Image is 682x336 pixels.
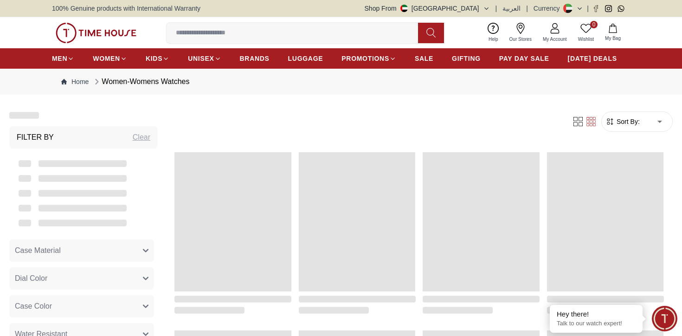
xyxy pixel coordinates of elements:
[17,132,54,143] h3: Filter By
[452,50,481,67] a: GIFTING
[601,35,624,42] span: My Bag
[495,4,497,13] span: |
[146,54,162,63] span: KIDS
[240,54,270,63] span: BRANDS
[15,245,61,256] span: Case Material
[288,54,323,63] span: LUGGAGE
[15,301,52,312] span: Case Color
[599,22,626,44] button: My Bag
[9,267,154,290] button: Dial Color
[452,54,481,63] span: GIFTING
[502,4,521,13] button: العربية
[61,77,89,86] a: Home
[92,76,189,87] div: Women-Womens Watches
[573,21,599,45] a: 0Wishlist
[590,21,598,28] span: 0
[9,295,154,317] button: Case Color
[56,23,136,43] img: ...
[133,132,150,143] div: Clear
[605,5,612,12] a: Instagram
[15,273,47,284] span: Dial Color
[52,69,630,95] nav: Breadcrumb
[506,36,535,43] span: Our Stores
[534,4,564,13] div: Currency
[400,5,408,12] img: United Arab Emirates
[605,117,640,126] button: Sort By:
[557,320,636,328] p: Talk to our watch expert!
[568,50,617,67] a: [DATE] DEALS
[652,306,677,331] div: Chat Widget
[93,50,127,67] a: WOMEN
[146,50,169,67] a: KIDS
[52,54,67,63] span: MEN
[592,5,599,12] a: Facebook
[587,4,589,13] span: |
[504,21,537,45] a: Our Stores
[526,4,528,13] span: |
[93,54,120,63] span: WOMEN
[341,50,396,67] a: PROMOTIONS
[9,239,154,262] button: Case Material
[485,36,502,43] span: Help
[618,5,624,12] a: Whatsapp
[557,310,636,319] div: Hey there!
[240,50,270,67] a: BRANDS
[188,54,214,63] span: UNISEX
[615,117,640,126] span: Sort By:
[574,36,598,43] span: Wishlist
[52,4,200,13] span: 100% Genuine products with International Warranty
[288,50,323,67] a: LUGGAGE
[188,50,221,67] a: UNISEX
[568,54,617,63] span: [DATE] DEALS
[499,50,549,67] a: PAY DAY SALE
[499,54,549,63] span: PAY DAY SALE
[539,36,571,43] span: My Account
[415,50,433,67] a: SALE
[52,50,74,67] a: MEN
[365,4,490,13] button: Shop From[GEOGRAPHIC_DATA]
[415,54,433,63] span: SALE
[483,21,504,45] a: Help
[341,54,389,63] span: PROMOTIONS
